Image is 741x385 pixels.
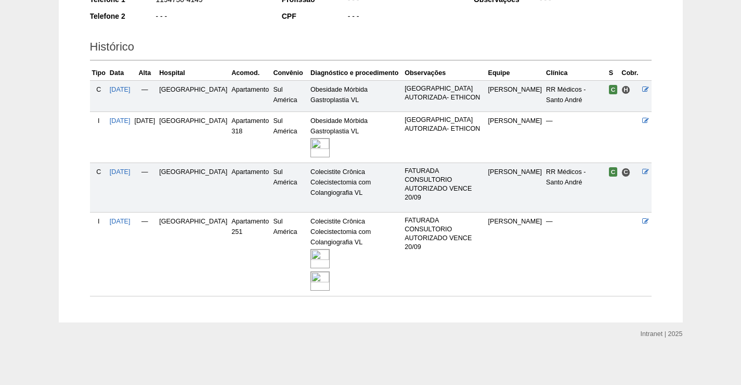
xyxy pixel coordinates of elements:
td: RR Médicos - Santo André [544,163,607,212]
td: [PERSON_NAME] [486,80,544,111]
p: [GEOGRAPHIC_DATA] AUTORIZADA- ETHICON [405,116,484,133]
td: RR Médicos - Santo André [544,80,607,111]
th: Observações [402,66,486,81]
th: Tipo [90,66,108,81]
td: [GEOGRAPHIC_DATA] [157,212,229,296]
th: Equipe [486,66,544,81]
th: Acomod. [229,66,271,81]
th: S [607,66,620,81]
span: Consultório [621,168,630,177]
a: [DATE] [110,117,131,125]
td: — [544,212,607,296]
td: — [544,112,607,163]
td: Apartamento [229,163,271,212]
td: [GEOGRAPHIC_DATA] [157,112,229,163]
h2: Histórico [90,36,652,60]
a: [DATE] [110,168,131,176]
th: Clínica [544,66,607,81]
td: [GEOGRAPHIC_DATA] [157,80,229,111]
span: [DATE] [135,117,155,125]
p: FATURADA CONSULTORIO AUTORIZADO VENCE 20/09 [405,167,484,202]
th: Diagnóstico e procedimento [308,66,402,81]
span: Confirmada [609,167,618,177]
td: Colecistite Crônica Colecistectomia com Colangiografia VL [308,163,402,212]
a: [DATE] [110,218,131,225]
td: Colecistite Crônica Colecistectomia com Colangiografia VL [308,212,402,296]
div: I [92,216,106,227]
td: [PERSON_NAME] [486,212,544,296]
div: C [92,84,106,95]
div: - - - [155,11,268,24]
td: Obesidade Mórbida Gastroplastia VL [308,112,402,163]
td: Apartamento 251 [229,212,271,296]
td: Sul América [271,80,308,111]
td: — [133,80,158,111]
td: Sul América [271,112,308,163]
span: Confirmada [609,85,618,94]
th: Alta [133,66,158,81]
td: [PERSON_NAME] [486,112,544,163]
p: FATURADA CONSULTORIO AUTORIZADO VENCE 20/09 [405,216,484,252]
div: I [92,116,106,126]
div: C [92,167,106,177]
div: - - - [347,11,460,24]
th: Convênio [271,66,308,81]
span: Hospital [621,85,630,94]
div: Telefone 2 [90,11,155,21]
th: Hospital [157,66,229,81]
td: Sul América [271,212,308,296]
td: [PERSON_NAME] [486,163,544,212]
td: Apartamento 318 [229,112,271,163]
div: Intranet | 2025 [641,329,683,339]
td: — [133,212,158,296]
td: Obesidade Mórbida Gastroplastia VL [308,80,402,111]
a: [DATE] [110,86,131,93]
td: Apartamento [229,80,271,111]
td: [GEOGRAPHIC_DATA] [157,163,229,212]
td: — [133,163,158,212]
td: Sul América [271,163,308,212]
p: [GEOGRAPHIC_DATA] AUTORIZADA- ETHICON [405,84,484,102]
div: CPF [282,11,347,21]
th: Data [108,66,133,81]
th: Cobr. [619,66,640,81]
